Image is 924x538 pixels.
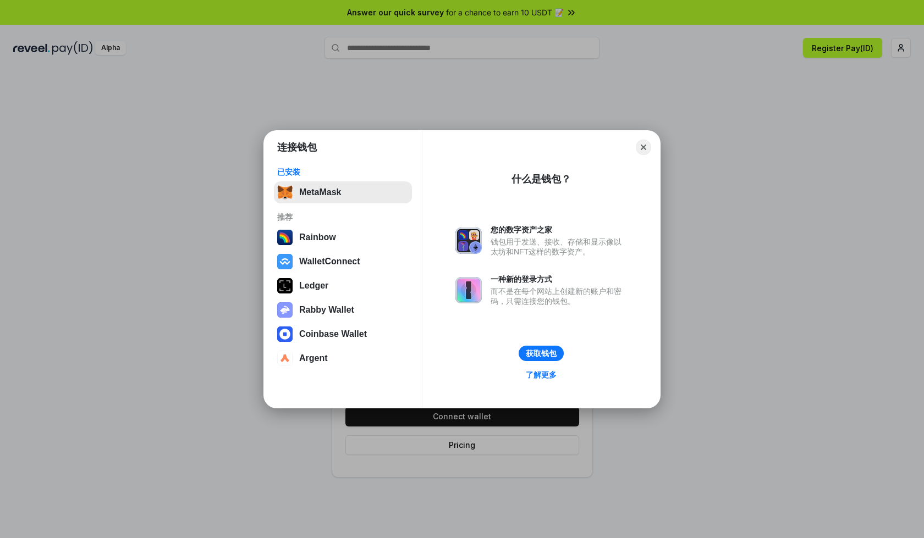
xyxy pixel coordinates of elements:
[277,230,293,245] img: svg+xml,%3Csvg%20width%3D%22120%22%20height%3D%22120%22%20viewBox%3D%220%200%20120%20120%22%20fil...
[299,281,328,291] div: Ledger
[277,212,409,222] div: 推荐
[277,254,293,269] img: svg+xml,%3Csvg%20width%3D%2228%22%20height%3D%2228%22%20viewBox%3D%220%200%2028%2028%22%20fill%3D...
[277,278,293,293] img: svg+xml,%3Csvg%20xmlns%3D%22http%3A%2F%2Fwww.w3.org%2F2000%2Fsvg%22%20width%3D%2228%22%20height%3...
[455,228,482,254] img: svg+xml,%3Csvg%20xmlns%3D%22http%3A%2F%2Fwww.w3.org%2F2000%2Fsvg%22%20fill%3D%22none%22%20viewBox...
[274,226,412,248] button: Rainbow
[636,140,651,155] button: Close
[299,187,341,197] div: MetaMask
[277,185,293,200] img: svg+xml,%3Csvg%20fill%3D%22none%22%20height%3D%2233%22%20viewBox%3D%220%200%2035%2033%22%20width%...
[277,302,293,318] img: svg+xml,%3Csvg%20xmlns%3D%22http%3A%2F%2Fwww.w3.org%2F2000%2Fsvg%22%20fill%3D%22none%22%20viewBox...
[491,237,627,257] div: 钱包用于发送、接收、存储和显示像以太坊和NFT这样的数字资产。
[455,277,482,303] img: svg+xml,%3Csvg%20xmlns%3D%22http%3A%2F%2Fwww.w3.org%2F2000%2Fsvg%22%20fill%3D%22none%22%20viewBox...
[277,351,293,366] img: svg+xml,%3Csvg%20width%3D%2228%22%20height%3D%2228%22%20viewBox%3D%220%200%2028%2028%22%20fill%3D...
[491,225,627,235] div: 您的数字资产之家
[274,251,412,273] button: WalletConnect
[526,348,557,358] div: 获取钱包
[299,257,360,267] div: WalletConnect
[277,141,317,154] h1: 连接钱包
[299,232,336,242] div: Rainbow
[299,329,367,339] div: Coinbase Wallet
[512,173,571,186] div: 什么是钱包？
[299,305,354,315] div: Rabby Wallet
[491,286,627,306] div: 而不是在每个网站上创建新的账户和密码，只需连接您的钱包。
[277,167,409,177] div: 已安装
[274,275,412,297] button: Ledger
[299,353,328,363] div: Argent
[274,181,412,203] button: MetaMask
[519,346,564,361] button: 获取钱包
[491,274,627,284] div: 一种新的登录方式
[274,347,412,369] button: Argent
[277,326,293,342] img: svg+xml,%3Csvg%20width%3D%2228%22%20height%3D%2228%22%20viewBox%3D%220%200%2028%2028%22%20fill%3D...
[274,299,412,321] button: Rabby Wallet
[519,368,563,382] a: 了解更多
[274,323,412,345] button: Coinbase Wallet
[526,370,557,380] div: 了解更多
